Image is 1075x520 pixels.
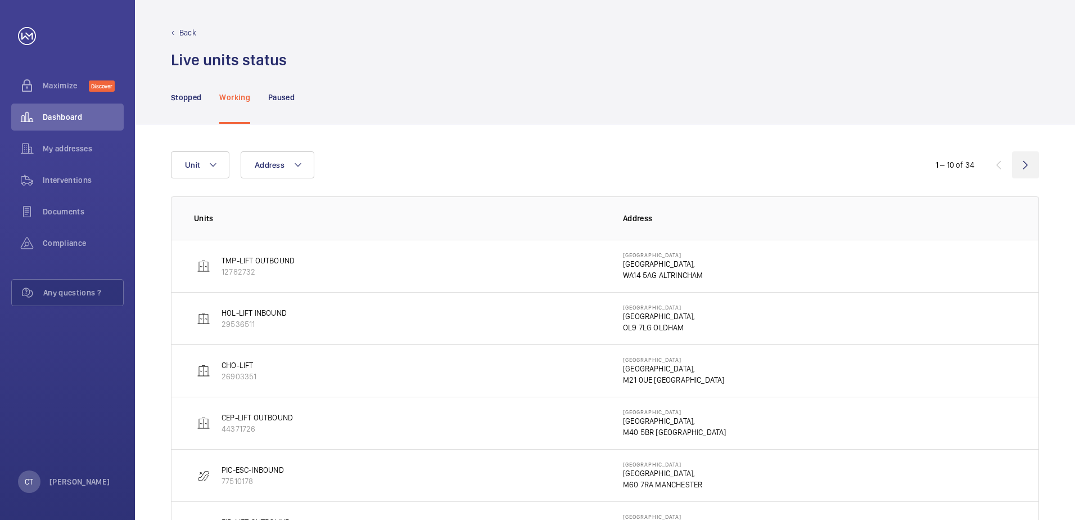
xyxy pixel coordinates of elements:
[623,213,1016,224] p: Address
[43,80,89,91] span: Maximize
[623,270,703,281] p: WA14 5AG ALTRINCHAM
[179,27,196,38] p: Back
[197,312,210,325] img: elevator.svg
[171,92,201,103] p: Stopped
[936,159,974,171] div: 1 – 10 of 34
[43,174,124,186] span: Interventions
[623,322,695,333] p: OL9 7LG OLDHAM
[623,415,726,427] p: [GEOGRAPHIC_DATA],
[222,464,284,476] p: PIC-ESC-INBOUND
[623,356,725,363] p: [GEOGRAPHIC_DATA]
[197,416,210,430] img: elevator.svg
[623,479,702,490] p: M60 7RA MANCHESTER
[623,258,703,270] p: [GEOGRAPHIC_DATA],
[255,160,284,169] span: Address
[197,259,210,273] img: elevator.svg
[623,304,695,311] p: [GEOGRAPHIC_DATA]
[241,151,314,178] button: Address
[222,360,256,371] p: CHO-LIFT
[623,409,726,415] p: [GEOGRAPHIC_DATA]
[89,80,115,92] span: Discover
[171,50,287,70] h1: Live units status
[194,213,605,224] p: Units
[623,427,726,438] p: M40 5BR [GEOGRAPHIC_DATA]
[49,476,110,487] p: [PERSON_NAME]
[222,371,256,382] p: 26903351
[25,476,33,487] p: CT
[222,307,287,319] p: HOL-LIFT INBOUND
[623,311,695,322] p: [GEOGRAPHIC_DATA],
[171,151,229,178] button: Unit
[43,287,123,298] span: Any questions ?
[222,319,287,330] p: 29536511
[222,266,295,277] p: 12782732
[43,237,124,249] span: Compliance
[222,423,293,434] p: 44371726
[185,160,200,169] span: Unit
[222,255,295,266] p: TMP-LIFT OUTBOUND
[197,364,210,378] img: elevator.svg
[222,412,293,423] p: CEP-LIFT OUTBOUND
[197,469,210,482] img: escalator.svg
[623,374,725,385] p: M21 0UE [GEOGRAPHIC_DATA]
[623,468,702,479] p: [GEOGRAPHIC_DATA],
[43,206,124,217] span: Documents
[623,461,702,468] p: [GEOGRAPHIC_DATA]
[219,92,250,103] p: Working
[222,476,284,487] p: 77510178
[623,252,703,258] p: [GEOGRAPHIC_DATA]
[43,143,124,154] span: My addresses
[268,92,295,103] p: Paused
[623,513,702,520] p: [GEOGRAPHIC_DATA]
[43,111,124,123] span: Dashboard
[623,363,725,374] p: [GEOGRAPHIC_DATA],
